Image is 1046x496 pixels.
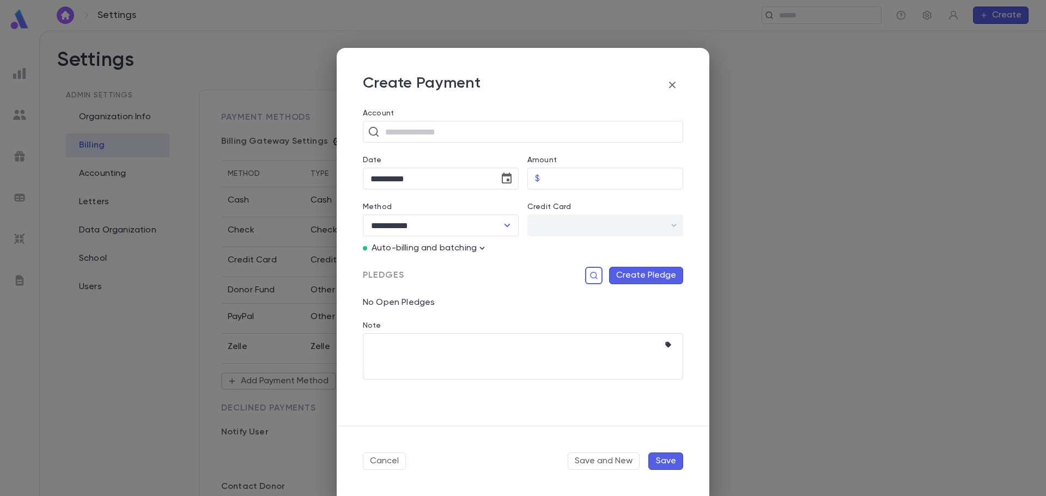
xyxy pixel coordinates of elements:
[372,243,477,254] p: Auto-billing and batching
[535,173,540,184] p: $
[527,203,571,211] label: Credit Card
[527,156,557,164] label: Amount
[496,168,518,189] button: Choose date, selected date is Sep 3, 2025
[568,452,640,470] button: Save and New
[500,218,515,233] button: Open
[363,321,381,330] label: Note
[363,74,481,96] p: Create Payment
[363,156,519,164] label: Date
[354,284,683,308] div: No Open Pledges
[648,452,683,470] button: Save
[363,270,404,281] span: Pledges
[363,203,392,211] label: Method
[609,267,683,284] button: Create Pledge
[363,452,406,470] button: Cancel
[363,109,683,118] label: Account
